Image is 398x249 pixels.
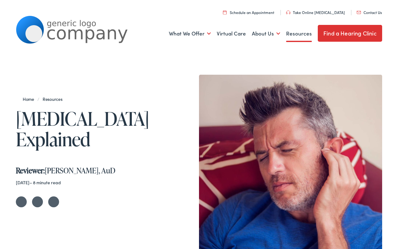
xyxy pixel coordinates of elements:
[286,11,290,14] img: utility icon
[39,96,66,102] a: Resources
[16,180,184,185] div: – 8 minute read
[16,157,184,175] div: [PERSON_NAME], AuD
[16,108,184,149] h1: [MEDICAL_DATA] Explained
[223,10,274,15] a: Schedule an Appointment
[48,196,59,207] a: Share on LinkedIn
[252,22,280,45] a: About Us
[357,11,361,14] img: utility icon
[16,196,27,207] a: Share on Twitter
[23,96,37,102] a: Home
[318,25,382,42] a: Find a Hearing Clinic
[169,22,211,45] a: What We Offer
[286,22,312,45] a: Resources
[23,96,66,102] span: /
[32,196,43,207] a: Share on Facebook
[16,165,45,176] strong: Reviewer:
[357,10,382,15] a: Contact Us
[217,22,246,45] a: Virtual Care
[16,179,30,186] time: [DATE]
[286,10,345,15] a: Take Online [MEDICAL_DATA]
[223,10,227,14] img: utility icon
